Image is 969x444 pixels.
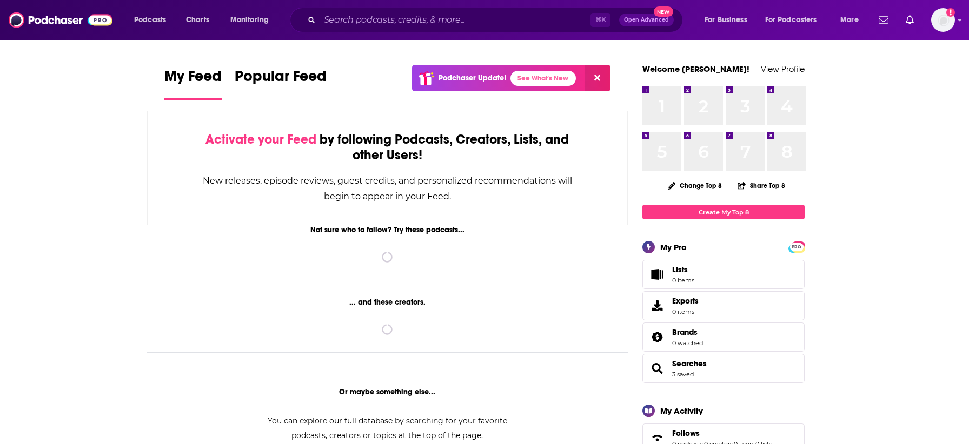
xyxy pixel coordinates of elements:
[642,205,805,219] a: Create My Top 8
[833,11,872,29] button: open menu
[642,64,749,74] a: Welcome [PERSON_NAME]!
[765,12,817,28] span: For Podcasters
[646,329,668,345] a: Brands
[147,387,628,396] div: Or maybe something else...
[946,8,955,17] svg: Add a profile image
[672,371,694,378] a: 3 saved
[642,260,805,289] a: Lists
[672,359,707,368] a: Searches
[642,291,805,320] a: Exports
[672,308,699,315] span: 0 items
[147,225,628,234] div: Not sure who to follow? Try these podcasts...
[654,6,673,17] span: New
[758,11,833,29] button: open menu
[646,267,668,282] span: Lists
[672,327,698,337] span: Brands
[202,173,573,204] div: New releases, episode reviews, guest credits, and personalized recommendations will begin to appe...
[439,73,506,83] p: Podchaser Update!
[624,17,669,23] span: Open Advanced
[840,12,859,28] span: More
[790,243,803,251] a: PRO
[874,11,893,29] a: Show notifications dropdown
[660,406,703,416] div: My Activity
[300,8,693,32] div: Search podcasts, credits, & more...
[235,67,327,92] span: Popular Feed
[660,242,687,252] div: My Pro
[134,12,166,28] span: Podcasts
[320,11,590,29] input: Search podcasts, credits, & more...
[254,414,520,443] div: You can explore our full database by searching for your favorite podcasts, creators or topics at ...
[510,71,576,86] a: See What's New
[705,12,747,28] span: For Business
[672,339,703,347] a: 0 watched
[661,179,728,192] button: Change Top 8
[672,277,694,284] span: 0 items
[179,11,216,29] a: Charts
[697,11,761,29] button: open menu
[672,428,700,438] span: Follows
[672,327,703,337] a: Brands
[147,298,628,307] div: ... and these creators.
[127,11,180,29] button: open menu
[619,14,674,26] button: Open AdvancedNew
[230,12,269,28] span: Monitoring
[901,11,918,29] a: Show notifications dropdown
[164,67,222,92] span: My Feed
[672,296,699,306] span: Exports
[164,67,222,100] a: My Feed
[642,354,805,383] span: Searches
[672,265,694,274] span: Lists
[205,131,316,147] span: Activate your Feed
[737,175,786,196] button: Share Top 8
[235,67,327,100] a: Popular Feed
[761,64,805,74] a: View Profile
[672,428,772,438] a: Follows
[202,132,573,163] div: by following Podcasts, Creators, Lists, and other Users!
[590,13,610,27] span: ⌘ K
[646,361,668,376] a: Searches
[223,11,283,29] button: open menu
[642,322,805,352] span: Brands
[931,8,955,32] img: User Profile
[672,265,688,274] span: Lists
[9,10,112,30] img: Podchaser - Follow, Share and Rate Podcasts
[646,298,668,313] span: Exports
[931,8,955,32] span: Logged in as sashagoldin
[186,12,209,28] span: Charts
[931,8,955,32] button: Show profile menu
